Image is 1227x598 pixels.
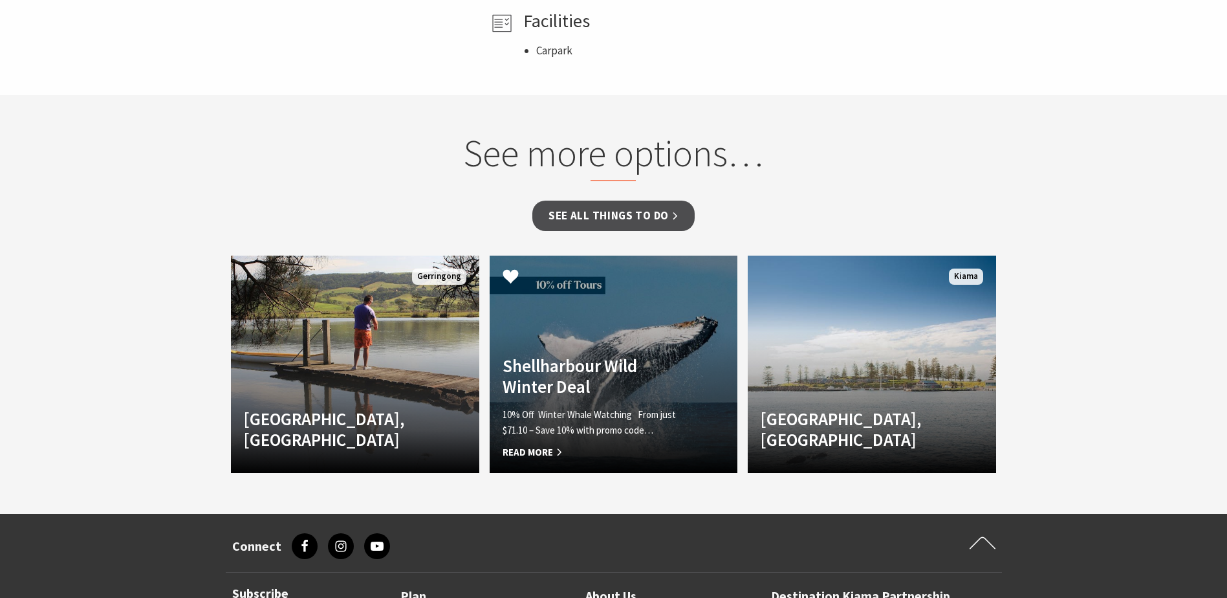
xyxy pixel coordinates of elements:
[244,408,429,450] h4: [GEOGRAPHIC_DATA], [GEOGRAPHIC_DATA]
[367,131,860,181] h2: See more options…
[412,269,466,285] span: Gerringong
[536,42,757,60] li: Carpark
[748,256,996,473] a: [GEOGRAPHIC_DATA], [GEOGRAPHIC_DATA] Kiama
[503,355,688,397] h4: Shellharbour Wild Winter Deal
[532,201,695,231] a: See all Things To Do
[503,407,688,438] p: 10% Off Winter Whale Watching From just $71.10 – Save 10% with promo code…
[761,408,946,450] h4: [GEOGRAPHIC_DATA], [GEOGRAPHIC_DATA]
[232,538,281,554] h3: Connect
[523,10,992,32] h4: Facilities
[949,269,983,285] span: Kiama
[503,445,688,460] span: Read More
[490,256,532,300] button: Click to Favourite Shellharbour Wild Winter Deal
[231,256,479,473] a: [GEOGRAPHIC_DATA], [GEOGRAPHIC_DATA] Gerringong
[490,256,738,473] a: Another Image Used Shellharbour Wild Winter Deal 10% Off Winter Whale Watching From just $71.10 –...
